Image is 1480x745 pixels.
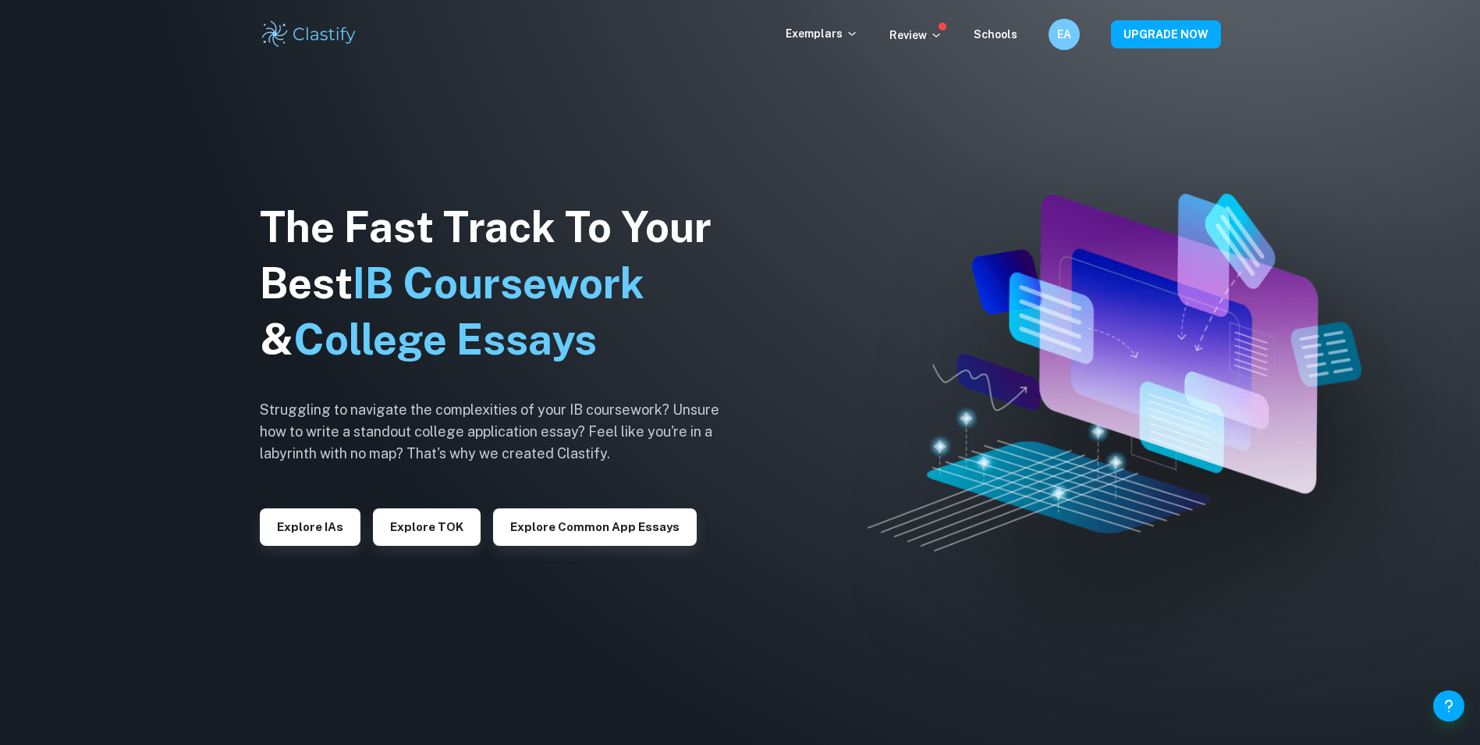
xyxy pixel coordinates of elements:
button: Help and Feedback [1433,690,1464,722]
p: Review [889,27,942,44]
button: Explore TOK [373,508,481,546]
a: Schools [974,28,1017,41]
p: Exemplars [786,25,858,42]
button: UPGRADE NOW [1111,20,1221,48]
a: Explore Common App essays [493,519,697,533]
button: EA [1049,19,1080,50]
h6: Struggling to navigate the complexities of your IB coursework? Unsure how to write a standout col... [260,399,744,465]
img: Clastify hero [868,194,1361,551]
a: Explore IAs [260,519,360,533]
a: Explore TOK [373,519,481,533]
img: Clastify logo [260,19,359,50]
button: Explore Common App essays [493,508,697,546]
span: College Essays [293,315,597,364]
h6: EA [1055,26,1073,43]
h1: The Fast Track To Your Best & [260,199,744,368]
span: IB Coursework [353,258,644,308]
button: Explore IAs [260,508,360,546]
